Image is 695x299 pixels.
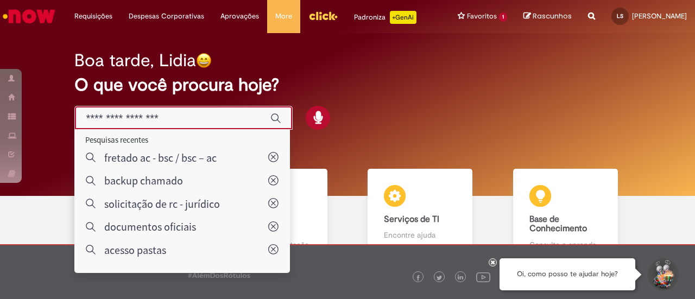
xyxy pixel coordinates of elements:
[529,214,587,234] b: Base de Conhecimento
[523,11,572,22] a: Rascunhos
[308,8,338,24] img: click_logo_yellow_360x200.png
[384,214,439,225] b: Serviços de TI
[74,51,196,70] h2: Boa tarde, Lidia
[437,275,442,281] img: logo_footer_twitter.png
[57,169,203,263] a: Tirar dúvidas Tirar dúvidas com Lupi Assist e Gen Ai
[476,270,490,284] img: logo_footer_youtube.png
[129,11,204,22] span: Despesas Corporativas
[493,169,639,263] a: Base de Conhecimento Consulte e aprenda
[196,53,212,68] img: happy-face.png
[617,12,623,20] span: LS
[347,169,493,263] a: Serviços de TI Encontre ajuda
[500,258,635,290] div: Oi, como posso te ajudar hoje?
[632,11,687,21] span: [PERSON_NAME]
[74,75,620,94] h2: O que você procura hoje?
[415,275,421,281] img: logo_footer_facebook.png
[467,11,497,22] span: Favoritos
[458,275,463,281] img: logo_footer_linkedin.png
[74,11,112,22] span: Requisições
[1,5,57,27] img: ServiceNow
[499,12,507,22] span: 1
[533,11,572,21] span: Rascunhos
[275,11,292,22] span: More
[390,11,416,24] p: +GenAi
[384,230,456,240] p: Encontre ajuda
[646,258,679,291] button: Iniciar Conversa de Suporte
[529,239,602,250] p: Consulte e aprenda
[220,11,259,22] span: Aprovações
[354,11,416,24] div: Padroniza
